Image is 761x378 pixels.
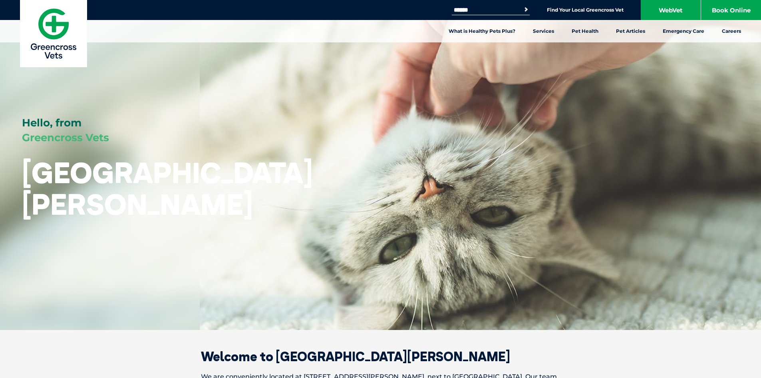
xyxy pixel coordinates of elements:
[440,20,524,42] a: What is Healthy Pets Plus?
[654,20,713,42] a: Emergency Care
[173,350,588,363] h2: Welcome to [GEOGRAPHIC_DATA][PERSON_NAME]
[22,157,313,220] h1: [GEOGRAPHIC_DATA][PERSON_NAME]
[563,20,607,42] a: Pet Health
[547,7,624,13] a: Find Your Local Greencross Vet
[524,20,563,42] a: Services
[713,20,750,42] a: Careers
[607,20,654,42] a: Pet Articles
[522,6,530,14] button: Search
[22,116,81,129] span: Hello, from
[22,131,109,144] span: Greencross Vets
